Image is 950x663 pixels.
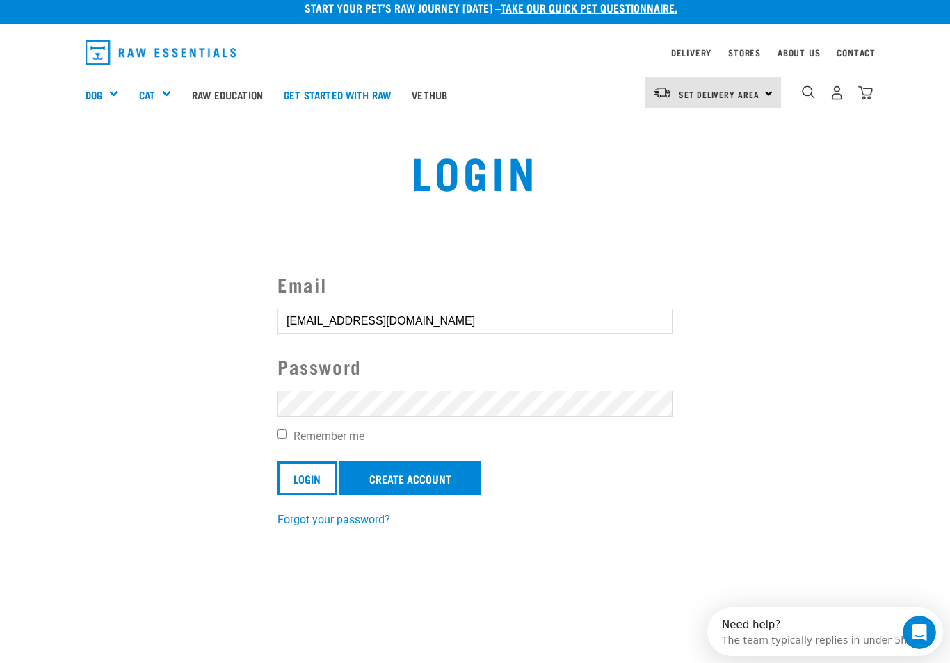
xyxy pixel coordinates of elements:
a: Create Account [339,461,481,495]
span: Set Delivery Area [679,92,759,97]
a: Forgot your password? [277,513,390,526]
a: About Us [778,50,820,55]
img: van-moving.png [653,86,672,99]
input: Remember me [277,429,287,439]
label: Email [277,270,673,299]
a: Stores [728,50,761,55]
input: Login [277,461,337,495]
iframe: Intercom live chat discovery launcher [707,607,943,656]
label: Remember me [277,428,673,445]
div: The team typically replies in under 5h [15,23,200,38]
img: home-icon-1@2x.png [802,85,815,99]
a: Get started with Raw [273,67,401,122]
a: Contact [837,50,876,55]
img: Raw Essentials Logo [86,40,236,65]
a: Vethub [401,67,458,122]
img: user.png [830,85,844,100]
h1: Login [184,146,767,196]
iframe: Intercom live chat [903,616,936,649]
label: Password [277,352,673,381]
a: Dog [86,87,102,103]
img: home-icon@2x.png [858,85,873,100]
a: take our quick pet questionnaire. [501,4,677,10]
div: Open Intercom Messenger [6,6,241,44]
div: Need help? [15,12,200,23]
nav: dropdown navigation [74,35,876,70]
a: Cat [139,87,155,103]
a: Raw Education [182,67,273,122]
a: Delivery [671,50,711,55]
